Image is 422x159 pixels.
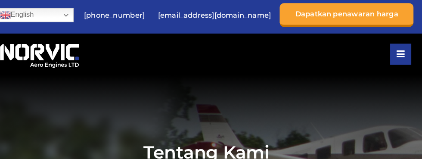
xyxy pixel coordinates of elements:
[9,13,19,23] img: en
[87,8,155,29] a: [PHONE_NUMBER]
[163,14,274,22] font: [EMAIL_ADDRESS][DOMAIN_NAME]
[282,6,413,30] a: Dapatkan penawaran harga
[6,43,88,70] img: Logo Norvic Aero Engines
[6,11,81,25] a: English
[91,14,150,22] font: [PHONE_NUMBER]
[298,13,398,21] font: Dapatkan penawaran harga
[159,8,278,29] a: [EMAIL_ADDRESS][DOMAIN_NAME]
